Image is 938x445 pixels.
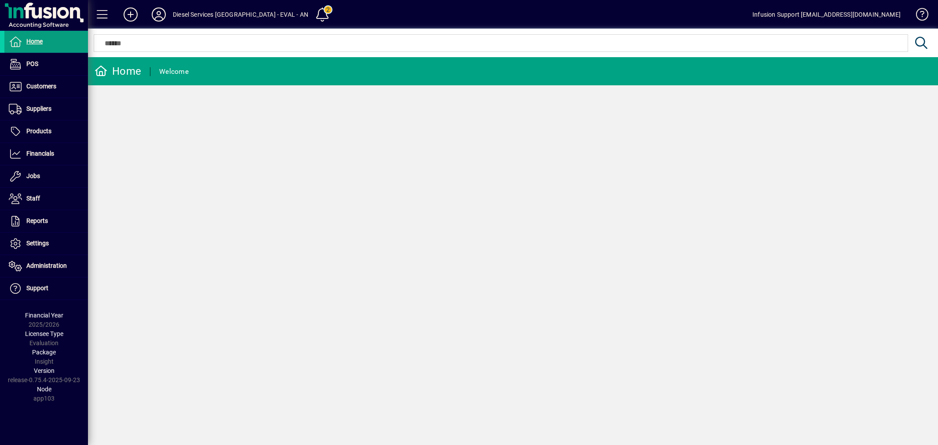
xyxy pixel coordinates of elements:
span: Package [32,349,56,356]
span: Financial Year [25,312,63,319]
span: Licensee Type [25,330,63,337]
a: Settings [4,233,88,255]
a: Support [4,277,88,299]
button: Add [117,7,145,22]
span: Suppliers [26,105,51,112]
a: Jobs [4,165,88,187]
div: Infusion Support [EMAIL_ADDRESS][DOMAIN_NAME] [752,7,901,22]
a: Financials [4,143,88,165]
span: Staff [26,195,40,202]
div: Diesel Services [GEOGRAPHIC_DATA] - EVAL - AN [173,7,308,22]
span: Reports [26,217,48,224]
span: Support [26,285,48,292]
span: Node [37,386,51,393]
div: Home [95,64,141,78]
span: Customers [26,83,56,90]
a: Administration [4,255,88,277]
button: Profile [145,7,173,22]
span: Products [26,128,51,135]
span: Administration [26,262,67,269]
span: POS [26,60,38,67]
a: Reports [4,210,88,232]
span: Home [26,38,43,45]
span: Jobs [26,172,40,179]
div: Welcome [159,65,189,79]
span: Financials [26,150,54,157]
a: POS [4,53,88,75]
a: Customers [4,76,88,98]
a: Staff [4,188,88,210]
a: Products [4,120,88,142]
span: Version [34,367,55,374]
a: Suppliers [4,98,88,120]
a: Knowledge Base [909,2,927,30]
span: Settings [26,240,49,247]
